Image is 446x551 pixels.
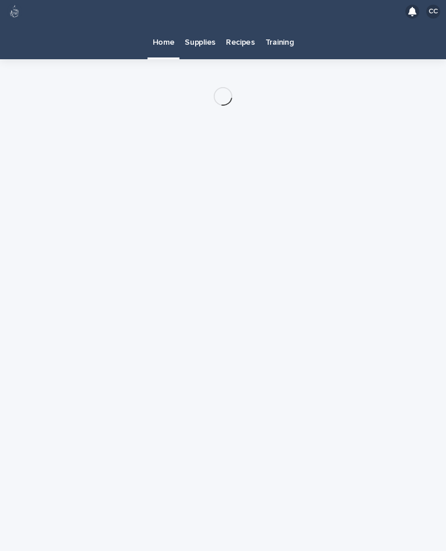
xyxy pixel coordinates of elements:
[265,23,294,48] p: Training
[221,23,260,59] a: Recipes
[426,5,440,19] div: CC
[260,23,299,59] a: Training
[148,23,180,57] a: Home
[153,23,175,48] p: Home
[179,23,221,59] a: Supplies
[185,23,215,48] p: Supplies
[7,4,22,19] img: 80hjoBaRqlyywVK24fQd
[226,23,255,48] p: Recipes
